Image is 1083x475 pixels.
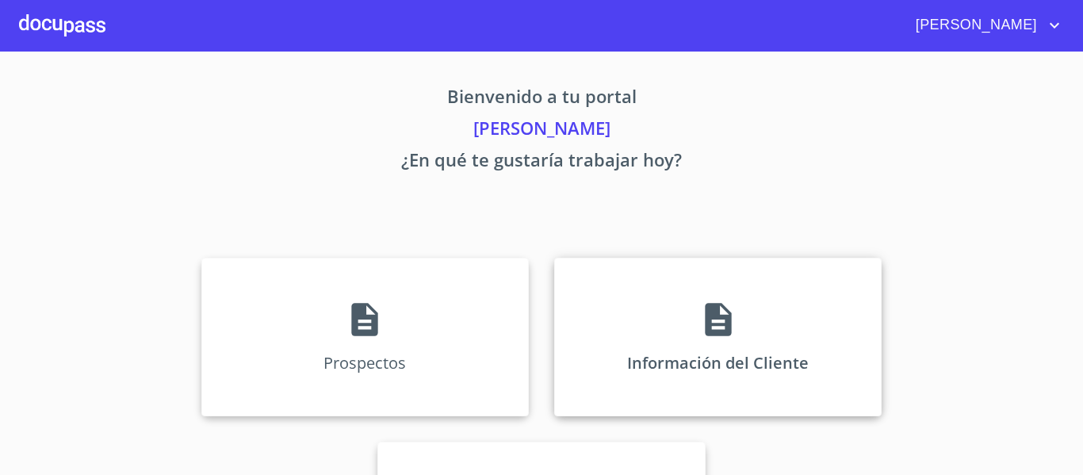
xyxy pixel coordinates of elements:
[53,147,1030,178] p: ¿En qué te gustaría trabajar hoy?
[323,352,406,373] p: Prospectos
[53,83,1030,115] p: Bienvenido a tu portal
[53,115,1030,147] p: [PERSON_NAME]
[627,352,809,373] p: Información del Cliente
[904,13,1064,38] button: account of current user
[904,13,1045,38] span: [PERSON_NAME]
